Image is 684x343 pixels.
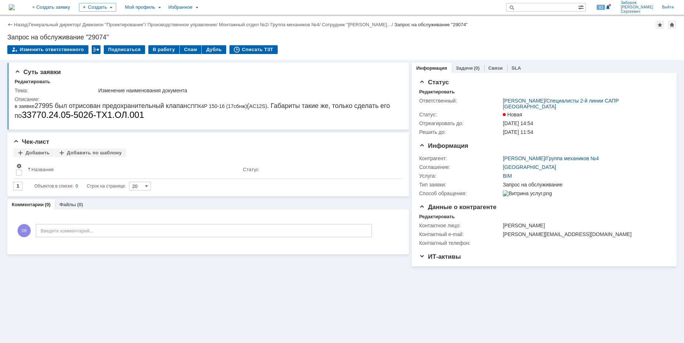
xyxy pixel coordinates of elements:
[76,182,78,190] div: 0
[503,155,545,161] a: [PERSON_NAME]
[29,22,80,27] a: Генеральный директор
[322,22,395,27] div: /
[7,8,130,18] span: 33770.24.05-502б-ТХ1.ОЛ.001
[419,89,455,95] div: Редактировать
[27,22,28,27] div: |
[25,160,240,179] th: Название
[219,22,268,27] a: Монтажный отдел №2
[503,98,665,109] div: /
[503,231,665,237] div: [PERSON_NAME][EMAIL_ADDRESS][DOMAIN_NAME]
[419,155,501,161] div: Контрагент:
[419,120,501,126] div: Отреагировать до:
[503,98,545,104] a: [PERSON_NAME]
[419,204,497,211] span: Данные о контрагенте
[172,1,232,7] span: СППК4Р 150-16 (17с6нж)
[419,253,461,260] span: ИТ-активы
[82,22,145,27] a: Дивизион "Проектирование"
[148,22,219,27] div: /
[503,190,552,196] img: Витрина услуг.png
[98,88,398,93] div: Изменение наименования документа
[240,160,397,179] th: Статус
[503,155,599,161] div: /
[148,22,216,27] a: Производственное управление
[394,22,468,27] div: Запрос на обслуживание "29074"
[419,142,468,149] span: Информация
[419,173,501,179] div: Услуга:
[7,34,677,41] div: Запрос на обслуживание "29074"
[18,224,31,237] span: ЗВ
[59,202,76,207] a: Файлы
[512,65,521,71] a: SLA
[419,231,501,237] div: Контактный e-mail:
[503,173,512,179] a: BIM
[621,5,653,9] span: [PERSON_NAME]
[79,3,116,12] div: Создать
[270,22,322,27] div: /
[419,98,501,104] div: Ответственный:
[82,22,147,27] div: /
[419,112,501,117] div: Статус:
[621,1,653,5] span: Зиборов
[15,69,61,76] span: Суть заявки
[503,98,619,109] a: Специалисты 2-й линии САПР [GEOGRAPHIC_DATA]
[419,223,501,228] div: Контактное лицо:
[489,65,503,71] a: Связи
[31,167,54,172] div: Название
[14,22,27,27] a: Назад
[668,20,676,29] div: Сделать домашней страницей
[419,164,501,170] div: Соглашение:
[655,20,664,29] div: Добавить в избранное
[419,129,501,135] div: Решить до:
[419,79,449,86] span: Статус
[503,129,533,135] span: [DATE] 11:54
[34,182,126,190] i: Строк на странице:
[77,202,83,207] div: (0)
[15,88,97,93] div: Тема:
[270,22,319,27] a: Группа механиков №4
[503,182,665,188] div: Запрос на обслуживание
[578,3,585,10] span: Расширенный поиск
[621,9,653,14] span: Сергеевич
[13,138,49,145] span: Чек-лист
[243,167,259,172] div: Статус
[9,4,15,10] a: Перейти на домашнюю страницу
[419,182,501,188] div: Тип заявки:
[9,4,15,10] img: logo
[419,190,501,196] div: Способ обращения:
[92,45,100,54] div: Работа с массовостью
[16,163,22,169] span: Настройки
[219,22,270,27] div: /
[503,164,556,170] a: [GEOGRAPHIC_DATA]
[419,214,455,220] div: Редактировать
[34,184,73,189] span: Объектов в списке:
[29,22,83,27] div: /
[235,1,252,7] span: AC12S)
[12,202,44,207] a: Комментарии
[546,155,599,161] a: Группа механиков №4
[503,223,665,228] div: [PERSON_NAME]
[474,65,480,71] div: (0)
[503,120,533,126] span: [DATE] 14:54
[15,79,50,85] div: Редактировать
[322,22,392,27] a: Сотрудник "[PERSON_NAME]…
[503,112,522,117] span: Новая
[597,5,605,10] span: 83
[15,96,399,102] div: Описание:
[45,202,51,207] div: (0)
[416,65,447,71] a: Информация
[419,240,501,246] div: Контактный телефон:
[456,65,473,71] a: Задачи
